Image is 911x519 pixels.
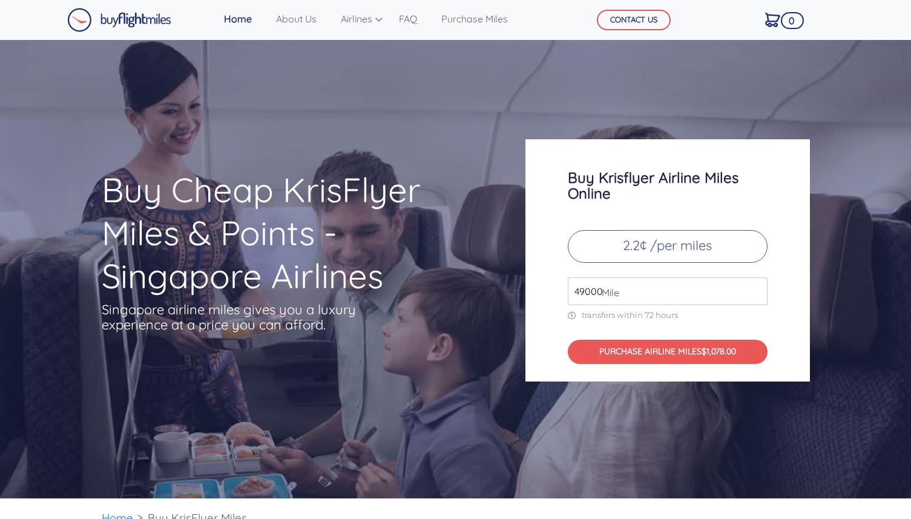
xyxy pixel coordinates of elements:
[781,12,803,29] span: 0
[102,168,478,297] h1: Buy Cheap KrisFlyer Miles & Points - Singapore Airlines
[568,340,768,365] button: PURCHASE AIRLINE MILES$1,078.00
[597,10,671,30] button: CONTACT US
[271,7,321,31] a: About Us
[596,285,619,300] span: Mile
[394,7,422,31] a: FAQ
[568,170,768,201] h3: Buy Krisflyer Airline Miles Online
[67,5,171,35] a: Buy Flight Miles Logo
[702,346,736,357] span: $1,078.00
[765,13,780,27] img: Cart
[568,310,768,320] p: transfers within 72 hours
[568,230,768,263] p: 2.2¢ /per miles
[336,7,380,31] a: Airlines
[67,8,171,32] img: Buy Flight Miles Logo
[760,7,785,32] a: 0
[102,302,374,332] p: Singapore airline miles gives you a luxury experience at a price you can afford.
[436,7,513,31] a: Purchase Miles
[219,7,257,31] a: Home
